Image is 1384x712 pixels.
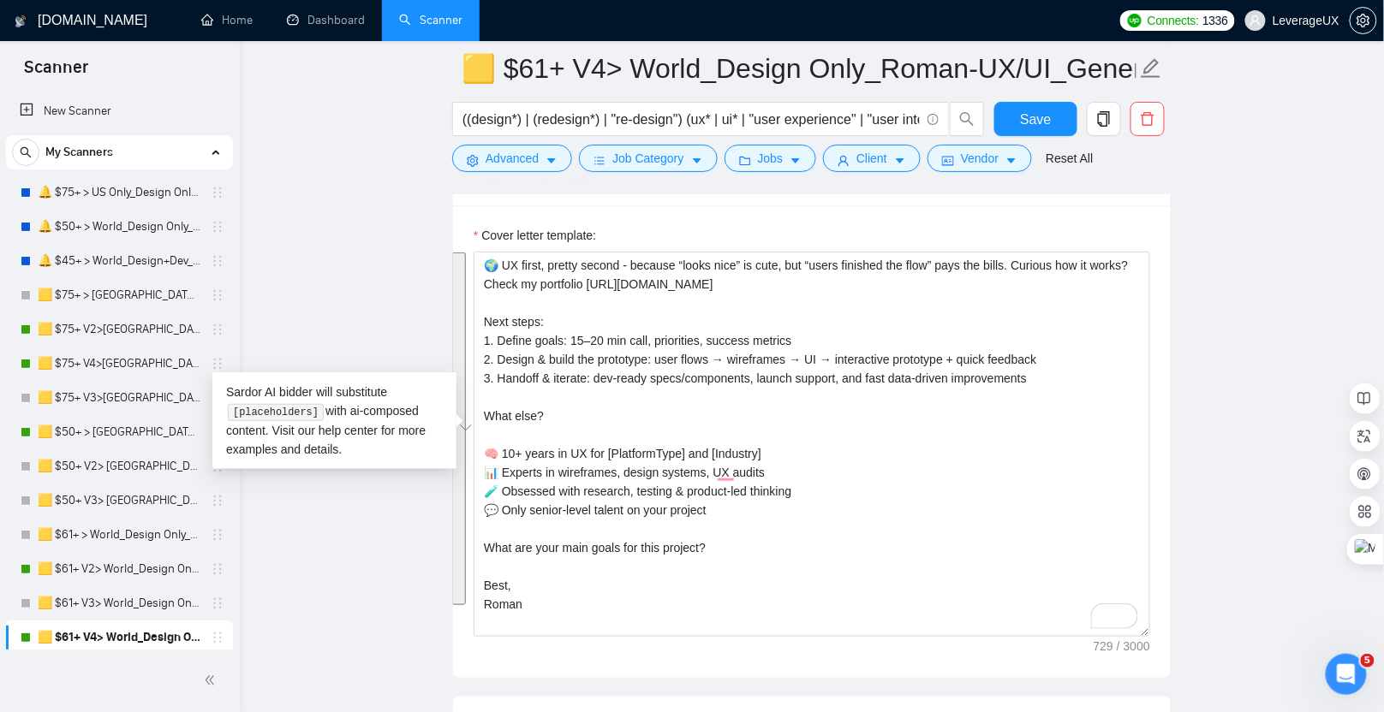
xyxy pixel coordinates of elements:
[942,154,954,167] span: idcard
[211,631,224,644] span: holder
[961,149,999,168] span: Vendor
[211,425,224,439] span: holder
[474,252,1150,637] textarea: To enrich screen reader interactions, please activate Accessibility in Grammarly extension settings
[211,460,224,473] span: holder
[38,347,200,381] a: 🟨 $75+ V4>[GEOGRAPHIC_DATA]+[GEOGRAPHIC_DATA] Only_Tony-UX/UI_General
[211,494,224,507] span: holder
[211,596,224,610] span: holder
[211,357,224,371] span: holder
[211,562,224,576] span: holder
[38,278,200,312] a: 🟨 $75+ > [GEOGRAPHIC_DATA]+[GEOGRAPHIC_DATA] Only_Tony-UX/UI_General
[838,154,850,167] span: user
[6,94,233,128] li: New Scanner
[211,323,224,336] span: holder
[462,47,1136,90] input: Scanner name...
[38,620,200,655] a: 🟨 $61+ V4> World_Design Only_Roman-UX/UI_General
[994,102,1077,136] button: Save
[928,114,939,125] span: info-circle
[211,220,224,234] span: holder
[1088,111,1120,127] span: copy
[612,149,683,168] span: Job Category
[228,404,323,421] code: [placeholders]
[211,186,224,199] span: holder
[38,449,200,484] a: 🟨 $50+ V2> [GEOGRAPHIC_DATA]+[GEOGRAPHIC_DATA] Only_Tony-UX/UI_General
[212,372,456,469] div: Sardor AI bidder will substitute with ai-composed content. Visit our for more examples and details.
[1020,109,1051,130] span: Save
[1326,654,1367,695] iframe: Intercom live chat
[950,102,984,136] button: search
[38,552,200,586] a: 🟨 $61+ V2> World_Design Only_Roman-UX/UI_General
[1140,57,1162,80] span: edit
[1202,11,1228,30] span: 1336
[1128,14,1142,27] img: upwork-logo.png
[1361,654,1375,667] span: 5
[594,154,605,167] span: bars
[928,145,1032,172] button: idcardVendorcaret-down
[462,109,920,130] input: Search Freelance Jobs...
[823,145,921,172] button: userClientcaret-down
[894,154,906,167] span: caret-down
[38,244,200,278] a: 🔔 $45+ > World_Design+Dev_General
[38,415,200,449] a: 🟨 $50+ > [GEOGRAPHIC_DATA]+[GEOGRAPHIC_DATA] Only_Tony-UX/UI_General
[467,154,479,167] span: setting
[1250,15,1262,27] span: user
[546,154,558,167] span: caret-down
[452,145,572,172] button: settingAdvancedcaret-down
[856,149,887,168] span: Client
[211,288,224,302] span: holder
[211,391,224,405] span: holder
[38,586,200,620] a: 🟨 $61+ V3> World_Design Only_Roman-UX/UI_General
[758,149,784,168] span: Jobs
[739,154,751,167] span: folder
[319,424,378,437] a: help center
[38,312,200,347] a: 🟨 $75+ V2>[GEOGRAPHIC_DATA]+[GEOGRAPHIC_DATA] Only_Tony-UX/UI_General
[12,139,39,166] button: search
[287,13,365,27] a: dashboardDashboard
[204,672,221,689] span: double-left
[201,13,253,27] a: homeHome
[1131,111,1164,127] span: delete
[15,8,27,35] img: logo
[45,135,113,169] span: My Scanners
[20,94,219,128] a: New Scanner
[10,55,102,91] span: Scanner
[579,145,717,172] button: barsJob Categorycaret-down
[38,175,200,210] a: 🔔 $75+ > US Only_Design Only_General
[1351,14,1376,27] span: setting
[38,210,200,244] a: 🔔 $50+ > World_Design Only_General
[211,528,224,542] span: holder
[211,254,224,268] span: holder
[691,154,703,167] span: caret-down
[1350,7,1377,34] button: setting
[1087,102,1121,136] button: copy
[1005,154,1017,167] span: caret-down
[399,13,462,27] a: searchScanner
[38,484,200,518] a: 🟨 $50+ V3> [GEOGRAPHIC_DATA]+[GEOGRAPHIC_DATA] Only_Tony-UX/UI_General
[1130,102,1165,136] button: delete
[474,226,596,245] label: Cover letter template:
[1046,149,1093,168] a: Reset All
[725,145,817,172] button: folderJobscaret-down
[38,381,200,415] a: 🟨 $75+ V3>[GEOGRAPHIC_DATA]+[GEOGRAPHIC_DATA] Only_Tony-UX/UI_General
[951,111,983,127] span: search
[1350,14,1377,27] a: setting
[13,146,39,158] span: search
[38,518,200,552] a: 🟨 $61+ > World_Design Only_Roman-UX/UI_General
[486,149,539,168] span: Advanced
[790,154,802,167] span: caret-down
[1148,11,1199,30] span: Connects:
